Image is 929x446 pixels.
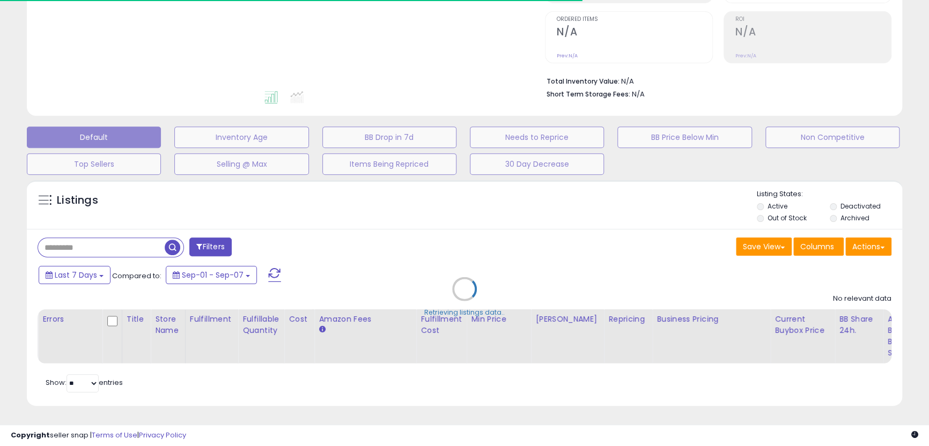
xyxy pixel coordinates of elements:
[547,77,620,86] b: Total Inventory Value:
[27,153,161,175] button: Top Sellers
[27,127,161,148] button: Default
[557,53,578,59] small: Prev: N/A
[735,26,891,40] h2: N/A
[547,90,630,99] b: Short Term Storage Fees:
[174,153,308,175] button: Selling @ Max
[174,127,308,148] button: Inventory Age
[617,127,751,148] button: BB Price Below Min
[424,308,505,317] div: Retrieving listings data..
[470,127,604,148] button: Needs to Reprice
[92,430,137,440] a: Terms of Use
[547,74,883,87] li: N/A
[735,53,756,59] small: Prev: N/A
[11,430,50,440] strong: Copyright
[139,430,186,440] a: Privacy Policy
[470,153,604,175] button: 30 Day Decrease
[322,153,456,175] button: Items Being Repriced
[557,26,712,40] h2: N/A
[11,430,186,441] div: seller snap | |
[735,17,891,23] span: ROI
[322,127,456,148] button: BB Drop in 7d
[557,17,712,23] span: Ordered Items
[765,127,899,148] button: Non Competitive
[632,89,645,99] span: N/A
